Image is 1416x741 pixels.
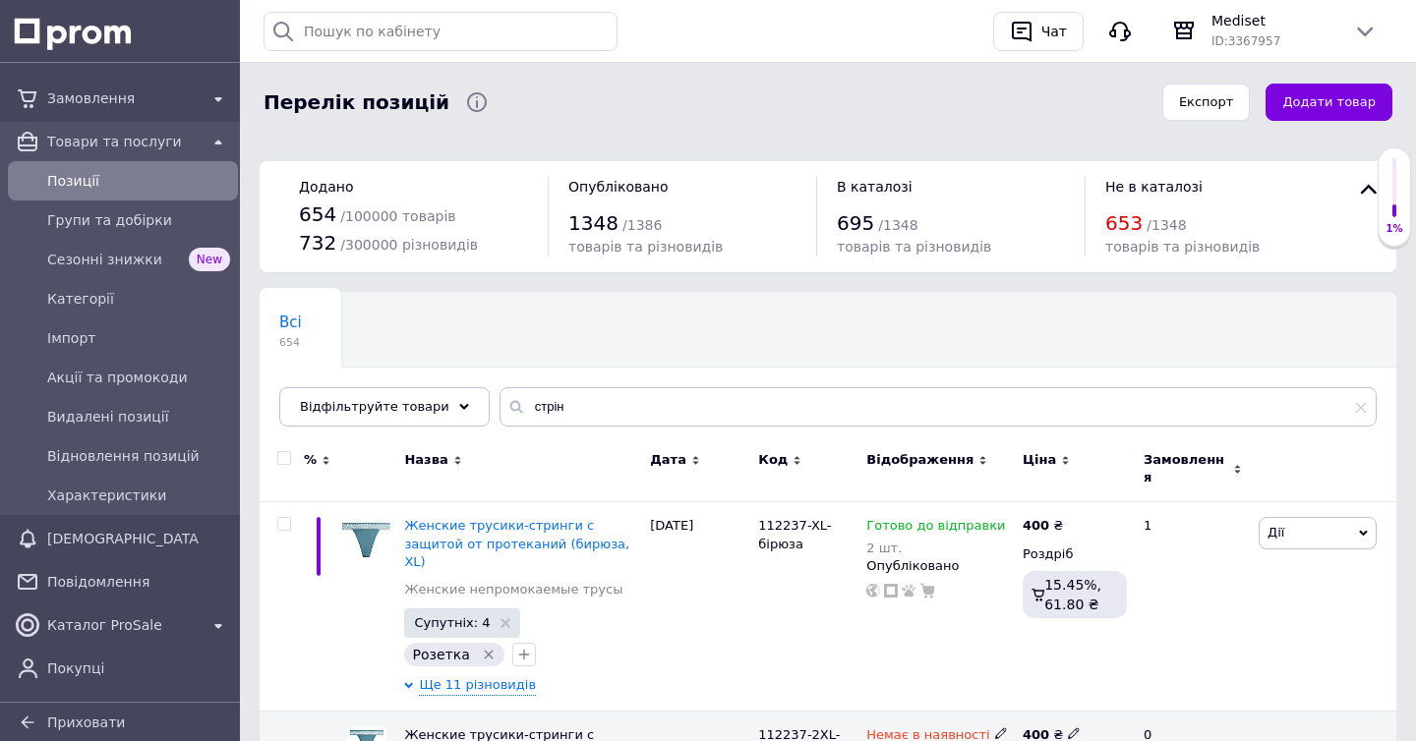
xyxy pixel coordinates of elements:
[1162,84,1251,122] button: Експорт
[300,399,449,414] span: Відфільтруйте товари
[500,387,1377,427] input: Пошук по назві позиції, артикулу і пошуковим запитам
[47,289,230,309] span: Категорії
[837,239,991,255] span: товарів та різновидів
[866,557,1013,575] div: Опубліковано
[299,179,353,195] span: Додано
[1105,179,1203,195] span: Не в каталозі
[338,517,394,562] img: Женские трусики-стринги с защитой от протеканий (бирюза, XL)
[47,132,199,151] span: Товари та послуги
[279,313,302,331] span: Всі
[1268,525,1284,540] span: Дії
[299,231,336,255] span: 732
[47,407,230,427] span: Видалені позиції
[1211,11,1337,30] span: Mediset
[47,210,230,230] span: Групи та добірки
[1105,239,1260,255] span: товарів та різновидів
[419,676,536,695] span: Ще 11 різновидів
[1105,211,1143,235] span: 653
[1266,84,1392,122] button: Додати товар
[622,217,662,233] span: / 1386
[837,179,913,195] span: В каталозі
[758,518,831,550] span: 112237-XL-бірюза
[47,615,199,635] span: Каталог ProSale
[340,237,478,253] span: / 300000 різновидів
[1023,451,1056,469] span: Ціна
[568,239,723,255] span: товарів та різновидів
[412,647,469,662] span: Розетка
[1144,451,1228,486] span: Замовлення
[1147,217,1186,233] span: / 1348
[264,88,449,117] span: Перелік позицій
[47,572,230,592] span: Повідомлення
[481,647,497,662] svg: Видалити мітку
[47,658,230,678] span: Покупці
[1023,517,1063,535] div: ₴
[1211,34,1280,48] span: ID: 3367957
[404,581,622,598] a: Женские непромокаемые трусы
[404,451,447,469] span: Назва
[568,179,669,195] span: Опубліковано
[299,202,336,226] span: 654
[47,368,230,387] span: Акції та промокоди
[650,451,686,469] span: Дата
[645,502,753,711] div: [DATE]
[1132,502,1254,711] div: 1
[47,446,230,466] span: Відновлення позицій
[304,451,317,469] span: %
[340,208,455,224] span: / 100000 товарів
[414,616,490,629] span: Супутніх: 4
[47,250,181,269] span: Сезонні знижки
[279,335,302,350] span: 654
[189,248,230,271] span: New
[878,217,917,233] span: / 1348
[1037,17,1071,46] div: Чат
[1023,545,1127,563] div: Роздріб
[758,451,788,469] span: Код
[1044,577,1101,612] span: 15.45%, 61.80 ₴
[404,518,629,568] a: Женские трусики-стринги с защитой от протеканий (бирюза, XL)
[837,211,874,235] span: 695
[1379,222,1410,236] div: 1%
[993,12,1084,51] button: Чат
[866,451,973,469] span: Відображення
[47,714,125,730] span: Приховати
[264,12,618,51] input: Пошук по кабінету
[866,541,1005,555] div: 2 шт.
[1023,518,1049,533] b: 400
[568,211,619,235] span: 1348
[47,171,230,191] span: Позиції
[47,485,230,505] span: Характеристики
[47,88,199,108] span: Замовлення
[47,328,230,348] span: Імпорт
[47,529,199,548] span: [DEMOGRAPHIC_DATA]
[866,518,1005,539] span: Готово до відправки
